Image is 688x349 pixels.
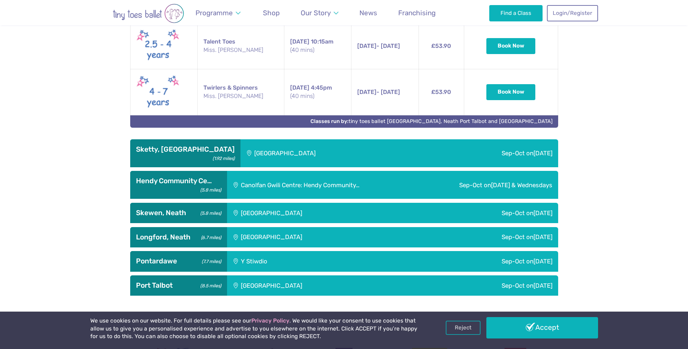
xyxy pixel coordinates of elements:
[192,4,244,21] a: Programme
[356,4,381,21] a: News
[547,5,598,21] a: Login/Register
[357,42,376,49] span: [DATE]
[136,209,221,217] h3: Skewen, Neath
[199,257,221,264] small: (7.7 miles)
[357,42,400,49] span: - [DATE]
[290,84,309,91] span: [DATE]
[227,171,415,199] div: Canolfan Gwili Centre: Hendy Community…
[414,203,558,223] div: Sep-Oct on
[284,23,351,69] td: 10:15am
[290,46,345,54] small: (40 mins)
[486,317,598,338] a: Accept
[357,89,400,95] span: - [DATE]
[290,92,345,100] small: (40 mins)
[420,139,558,167] div: Sep-Oct on
[240,139,420,167] div: [GEOGRAPHIC_DATA]
[197,23,284,69] td: Talent Toes
[395,4,439,21] a: Franchising
[533,282,552,289] span: [DATE]
[227,251,368,271] div: Y Stiwdio
[486,38,536,54] button: Book Now
[198,209,221,216] small: (5.8 miles)
[136,177,221,185] h3: Hendy Community Ce…
[136,233,221,242] h3: Longford, Neath
[414,275,558,296] div: Sep-Oct on
[136,281,221,290] h3: Port Talbot
[227,275,414,296] div: [GEOGRAPHIC_DATA]
[90,317,420,341] p: We use cookies on our website. For full details please see our . We would like your consent to us...
[491,181,552,189] span: [DATE] & Wednesdays
[489,5,543,21] a: Find a Class
[310,118,553,124] a: Classes run by:tiny toes ballet [GEOGRAPHIC_DATA], Neath Port Talbot and [GEOGRAPHIC_DATA]
[446,321,481,334] a: Reject
[227,227,414,247] div: [GEOGRAPHIC_DATA]
[284,69,351,115] td: 4:45pm
[90,4,206,23] img: tiny toes ballet
[368,251,558,271] div: Sep-Oct on
[203,92,279,100] small: Miss. [PERSON_NAME]
[227,203,414,223] div: [GEOGRAPHIC_DATA]
[203,46,279,54] small: Miss. [PERSON_NAME]
[398,9,436,17] span: Franchising
[136,257,221,266] h3: Pontardawe
[136,28,180,65] img: Talent toes New (May 2025)
[136,145,235,154] h3: Sketty, [GEOGRAPHIC_DATA]
[290,38,309,45] span: [DATE]
[419,23,464,69] td: £53.90
[310,118,349,124] strong: Classes run by:
[136,74,180,111] img: Twirlers & Spinners New (May 2025)
[263,9,280,17] span: Shop
[359,9,377,17] span: News
[419,69,464,115] td: £53.90
[533,258,552,265] span: [DATE]
[210,154,234,161] small: (1.92 miles)
[198,233,221,241] small: (6.7 miles)
[195,9,233,17] span: Programme
[198,281,221,289] small: (8.5 miles)
[297,4,342,21] a: Our Story
[251,317,289,324] a: Privacy Policy
[486,84,536,100] button: Book Now
[260,4,283,21] a: Shop
[533,233,552,241] span: [DATE]
[301,9,331,17] span: Our Story
[357,89,376,95] span: [DATE]
[198,185,221,193] small: (5.8 miles)
[415,171,558,199] div: Sep-Oct on
[533,209,552,217] span: [DATE]
[414,227,558,247] div: Sep-Oct on
[197,69,284,115] td: Twirlers & Spinners
[533,149,552,157] span: [DATE]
